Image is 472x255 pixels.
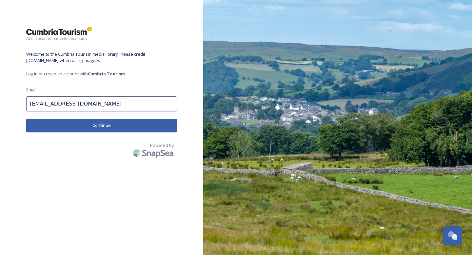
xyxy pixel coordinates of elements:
span: Email [26,87,36,93]
span: Log in or create an account with [26,71,177,77]
input: john.doe@snapsea.io [26,96,177,111]
span: Powered by [150,142,174,148]
button: Open Chat [443,226,462,245]
img: SnapSea Logo [131,145,177,161]
span: Welcome to the Cumbria Tourism media library. Please credit [DOMAIN_NAME] when using imagery. [26,51,177,64]
strong: Cumbria Tourism [88,71,125,77]
button: Continue [26,119,177,132]
img: ct_logo.png [26,26,92,41]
